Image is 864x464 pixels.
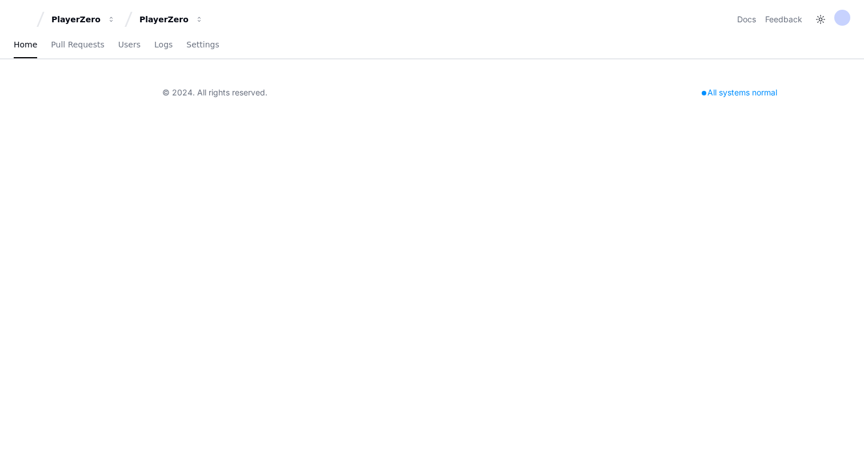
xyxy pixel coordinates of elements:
[14,32,37,58] a: Home
[118,32,141,58] a: Users
[118,41,141,48] span: Users
[765,14,802,25] button: Feedback
[154,32,173,58] a: Logs
[135,9,208,30] button: PlayerZero
[51,32,104,58] a: Pull Requests
[14,41,37,48] span: Home
[139,14,189,25] div: PlayerZero
[47,9,120,30] button: PlayerZero
[695,85,784,101] div: All systems normal
[162,87,267,98] div: © 2024. All rights reserved.
[154,41,173,48] span: Logs
[51,14,101,25] div: PlayerZero
[186,41,219,48] span: Settings
[51,41,104,48] span: Pull Requests
[186,32,219,58] a: Settings
[737,14,756,25] a: Docs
